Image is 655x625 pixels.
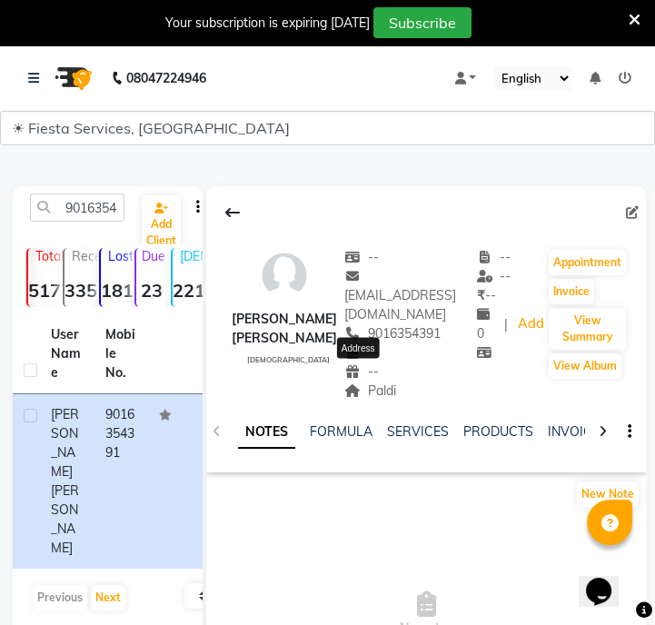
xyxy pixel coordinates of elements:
p: Due [140,248,167,264]
span: -- [477,268,511,284]
span: -- [344,363,379,380]
b: 08047224946 [126,53,206,104]
strong: 5177 [28,279,59,302]
iframe: chat widget [579,552,637,607]
a: INVOICES [548,423,608,440]
span: -- [477,287,496,303]
a: FORMULA [310,423,372,440]
span: 9016354391 [344,325,441,342]
a: PRODUCTS [463,423,533,440]
button: Appointment [549,250,626,275]
div: [PERSON_NAME] [PERSON_NAME] [224,310,344,348]
p: Lost [108,248,132,264]
a: NOTES [238,416,295,449]
button: Subscribe [373,7,471,38]
button: View Summary [549,308,626,350]
a: Add [515,312,547,337]
strong: 221 [173,279,203,302]
th: User Name [40,314,94,394]
a: Add Client [142,195,181,253]
td: 9016354391 [94,394,149,569]
span: [EMAIL_ADDRESS][DOMAIN_NAME] [344,268,456,322]
strong: 23 [136,279,167,302]
div: Address [337,337,380,358]
span: 0 [477,306,497,342]
button: New Note [577,481,639,507]
th: Mobile No. [94,314,149,394]
span: ₹ [477,287,485,303]
span: -- [344,249,379,265]
strong: 1816 [101,279,132,302]
button: View Album [549,353,621,379]
a: SERVICES [387,423,449,440]
span: -- [477,249,511,265]
span: | [504,315,508,334]
span: Paldi [344,382,396,399]
div: Your subscription is expiring [DATE] [165,14,370,33]
button: Next [91,585,125,610]
span: [DEMOGRAPHIC_DATA] [247,355,330,364]
input: Search by Name/Mobile/Email/Code [30,193,124,222]
span: [PERSON_NAME] [51,482,79,556]
button: Invoice [549,279,594,304]
img: logo [46,53,97,104]
p: Recent [72,248,95,264]
p: [DEMOGRAPHIC_DATA] [180,248,203,264]
div: Back to Client [213,195,252,230]
strong: 335 [65,279,95,302]
span: [PERSON_NAME] [51,406,79,480]
p: Total [35,248,59,264]
img: avatar [257,248,312,303]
